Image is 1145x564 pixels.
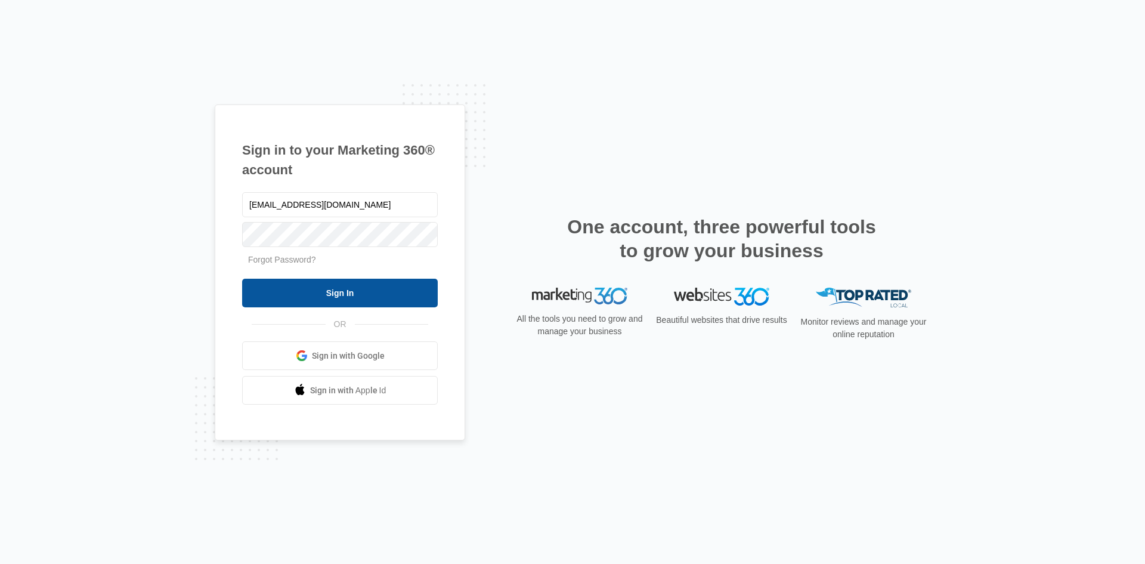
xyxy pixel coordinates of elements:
img: Top Rated Local [816,288,911,307]
a: Sign in with Apple Id [242,376,438,405]
span: OR [326,318,355,331]
input: Email [242,192,438,217]
img: Marketing 360 [532,288,627,304]
p: All the tools you need to grow and manage your business [513,313,646,338]
input: Sign In [242,279,438,307]
span: Sign in with Apple Id [310,384,386,397]
h1: Sign in to your Marketing 360® account [242,140,438,180]
p: Beautiful websites that drive results [655,314,788,326]
span: Sign in with Google [312,350,385,362]
h2: One account, three powerful tools to grow your business [564,215,880,263]
p: Monitor reviews and manage your online reputation [797,316,930,341]
img: Websites 360 [674,288,769,305]
a: Sign in with Google [242,341,438,370]
a: Forgot Password? [248,255,316,264]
